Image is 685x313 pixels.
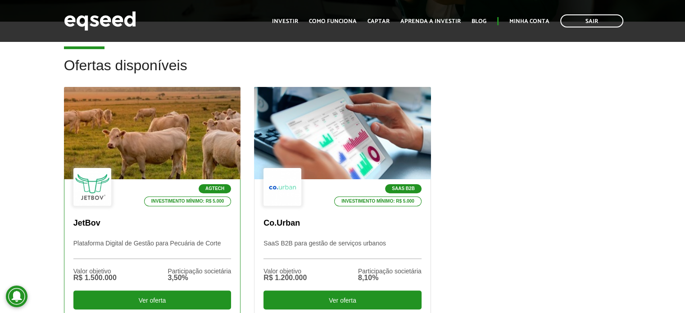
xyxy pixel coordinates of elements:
[309,18,357,24] a: Como funciona
[263,274,307,281] div: R$ 1.200.000
[263,240,422,259] p: SaaS B2B para gestão de serviços urbanos
[263,290,422,309] div: Ver oferta
[263,218,422,228] p: Co.Urban
[168,274,231,281] div: 3,50%
[64,9,136,33] img: EqSeed
[272,18,298,24] a: Investir
[64,58,621,87] h2: Ofertas disponíveis
[73,240,231,259] p: Plataforma Digital de Gestão para Pecuária de Corte
[168,268,231,274] div: Participação societária
[400,18,461,24] a: Aprenda a investir
[560,14,623,27] a: Sair
[73,290,231,309] div: Ver oferta
[73,274,117,281] div: R$ 1.500.000
[73,268,117,274] div: Valor objetivo
[509,18,549,24] a: Minha conta
[385,184,422,193] p: SaaS B2B
[358,268,422,274] div: Participação societária
[263,268,307,274] div: Valor objetivo
[144,196,231,206] p: Investimento mínimo: R$ 5.000
[367,18,390,24] a: Captar
[334,196,422,206] p: Investimento mínimo: R$ 5.000
[199,184,231,193] p: Agtech
[73,218,231,228] p: JetBov
[358,274,422,281] div: 8,10%
[472,18,486,24] a: Blog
